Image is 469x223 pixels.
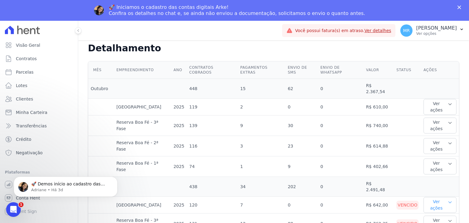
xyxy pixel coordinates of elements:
td: [GEOGRAPHIC_DATA] [114,99,171,115]
td: 0 [318,115,363,136]
td: Reserva Boa Fé - 3ª Fase [114,115,171,136]
button: Ver ações [424,197,456,213]
td: 34 [238,177,285,197]
th: Pagamentos extras [238,61,285,79]
td: 1 [238,156,285,177]
th: Status [394,61,421,79]
span: Lotes [16,82,27,89]
td: [GEOGRAPHIC_DATA] [114,197,171,214]
td: 448 [187,79,238,99]
img: Profile image for Adriane [94,5,104,15]
td: R$ 402,66 [364,156,394,177]
td: Reserva Boa Fé - 1ª Fase [114,156,171,177]
td: 2025 [171,136,187,156]
th: Ações [421,61,459,79]
span: 1 [19,202,24,207]
th: Valor [364,61,394,79]
td: R$ 2.491,48 [364,177,394,197]
a: Transferências [2,120,75,132]
p: Ver opções [416,31,457,36]
th: Envio de SMS [285,61,318,79]
a: Clientes [2,93,75,105]
td: R$ 2.367,54 [364,79,394,99]
th: Empreendimento [114,61,171,79]
th: Envio de Whatsapp [318,61,363,79]
td: 62 [285,79,318,99]
a: Negativação [2,147,75,159]
span: MR [403,28,410,33]
div: 🚀 Iniciamos o cadastro das contas digitais Arke! Confira os detalhes no chat e, se ainda não envi... [109,4,365,16]
a: Ver detalhes [365,28,391,33]
span: Crédito [16,136,31,142]
td: 0 [318,79,363,99]
td: 0 [318,156,363,177]
td: 7 [238,197,285,214]
td: 0 [318,136,363,156]
td: 139 [187,115,238,136]
a: Parcelas [2,66,75,78]
td: 2025 [171,197,187,214]
iframe: Intercom live chat [6,202,21,217]
td: 0 [318,99,363,115]
td: 120 [187,197,238,214]
p: Message from Adriane, sent Há 3d [27,24,105,29]
p: [PERSON_NAME] [416,25,457,31]
a: Crédito [2,133,75,145]
span: Parcelas [16,69,34,75]
td: Reserva Boa Fé - 2ª Fase [114,136,171,156]
td: 116 [187,136,238,156]
div: Fechar [457,5,464,9]
a: Conta Hent [2,192,75,204]
button: Ver ações [424,159,456,174]
th: Ano [171,61,187,79]
td: R$ 740,00 [364,115,394,136]
a: Lotes [2,79,75,92]
td: 438 [187,177,238,197]
td: 9 [238,115,285,136]
iframe: Intercom notifications mensagem [5,164,127,207]
a: Minha Carteira [2,106,75,119]
span: Visão Geral [16,42,40,48]
button: Ver ações [424,138,456,154]
td: 0 [318,177,363,197]
td: Outubro [88,79,114,99]
td: 15 [238,79,285,99]
a: Recebíveis [2,178,75,191]
span: Transferências [16,123,47,129]
h2: Detalhamento [88,43,459,54]
a: Visão Geral [2,39,75,51]
td: 2025 [171,99,187,115]
td: 2025 [171,115,187,136]
td: R$ 614,88 [364,136,394,156]
button: MR [PERSON_NAME] Ver opções [395,22,469,39]
span: Contratos [16,56,37,62]
button: Ver ações [424,99,456,115]
td: R$ 610,00 [364,99,394,115]
span: Clientes [16,96,33,102]
td: 202 [285,177,318,197]
td: 2 [238,99,285,115]
div: Vencido [396,201,419,210]
td: 0 [285,99,318,115]
button: Ver ações [424,118,456,133]
td: 9 [285,156,318,177]
th: Mês [88,61,114,79]
span: Negativação [16,150,43,156]
th: Contratos cobrados [187,61,238,79]
span: Minha Carteira [16,109,47,115]
td: 119 [187,99,238,115]
td: 23 [285,136,318,156]
td: 2025 [171,156,187,177]
td: R$ 642,00 [364,197,394,214]
td: 0 [285,197,318,214]
td: 0 [318,197,363,214]
span: 🚀 Demos início ao cadastro das Contas Digitais Arke! Iniciamos a abertura para clientes do modelo... [27,18,104,150]
span: Você possui fatura(s) em atraso. [295,27,391,34]
a: Contratos [2,53,75,65]
td: 3 [238,136,285,156]
td: 30 [285,115,318,136]
td: 74 [187,156,238,177]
